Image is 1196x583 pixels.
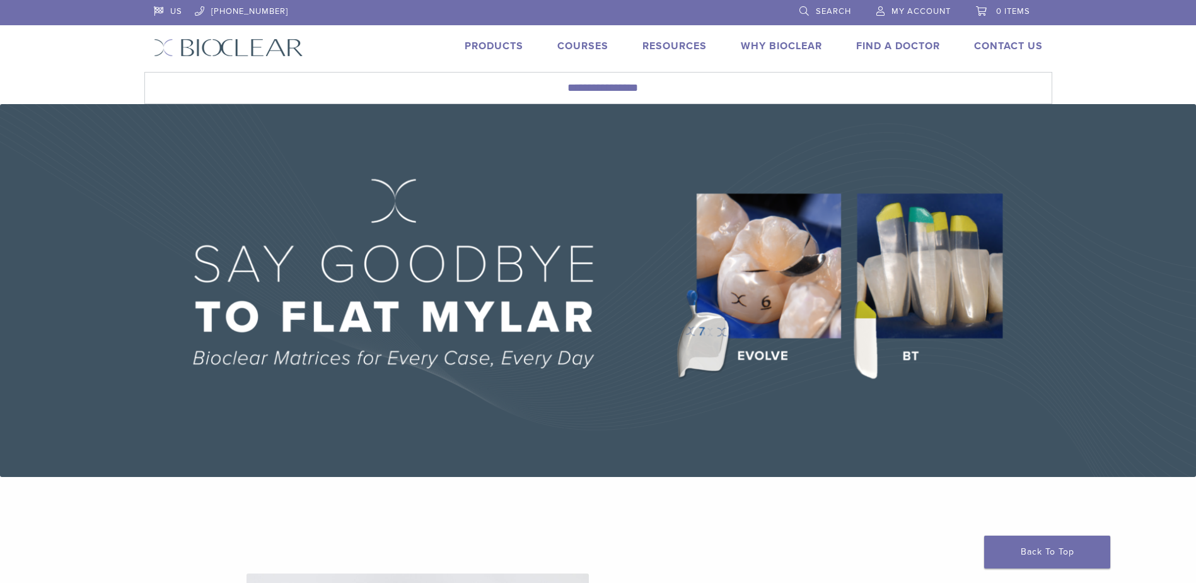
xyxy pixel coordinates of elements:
[891,6,951,16] span: My Account
[996,6,1030,16] span: 0 items
[465,40,523,52] a: Products
[974,40,1043,52] a: Contact Us
[984,536,1110,568] a: Back To Top
[816,6,851,16] span: Search
[642,40,707,52] a: Resources
[856,40,940,52] a: Find A Doctor
[557,40,608,52] a: Courses
[741,40,822,52] a: Why Bioclear
[154,38,303,57] img: Bioclear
